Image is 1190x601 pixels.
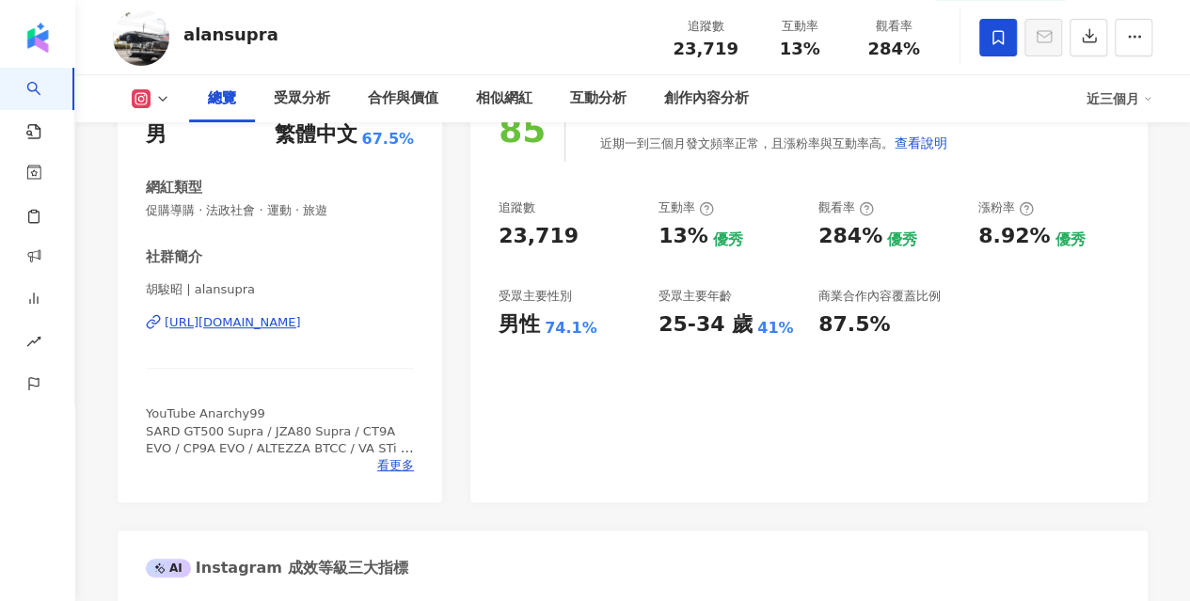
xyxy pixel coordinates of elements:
div: 創作內容分析 [664,87,749,110]
span: 13% [779,40,819,58]
div: 漲粉率 [978,199,1034,216]
span: 67.5% [361,129,414,150]
div: 社群簡介 [146,247,202,267]
div: 網紅類型 [146,178,202,198]
div: 受眾主要年齡 [658,288,732,305]
div: 74.1% [545,318,597,339]
span: rise [26,323,41,365]
span: 23,719 [673,39,738,58]
span: 胡駿昭 | alansupra [146,281,414,298]
div: 觀看率 [818,199,874,216]
span: 看更多 [377,457,414,474]
div: 互動分析 [570,87,627,110]
span: 查看說明 [895,135,947,150]
div: 商業合作內容覆蓋比例 [818,288,941,305]
div: 近期一到三個月發文頻率正常，且漲粉率與互動率高。 [600,124,948,162]
span: YouTube Anarchy99 SARD GT500 Supra / JZA80 Supra / CT9A EVO / CP9A EVO / ALTEZZA BTCC / VA STi / ... [146,406,414,489]
div: alansupra [183,23,278,46]
div: 優秀 [1055,229,1085,250]
div: 87.5% [818,310,890,340]
div: 總覽 [208,87,236,110]
div: 追蹤數 [499,199,535,216]
div: [URL][DOMAIN_NAME] [165,314,301,331]
span: 促購導購 · 法政社會 · 運動 · 旅遊 [146,202,414,219]
div: 男性 [499,310,540,340]
div: 優秀 [887,229,917,250]
div: 合作與價值 [368,87,438,110]
div: 受眾分析 [274,87,330,110]
div: 互動率 [764,17,835,36]
img: KOL Avatar [113,9,169,66]
a: search [26,68,64,141]
div: 優秀 [713,229,743,250]
div: 23,719 [499,222,579,251]
div: Instagram 成效等級三大指標 [146,558,407,578]
div: 284% [818,222,882,251]
div: 41% [757,318,793,339]
div: 觀看率 [858,17,929,36]
div: 男 [146,120,167,150]
div: 8.92% [978,222,1050,251]
div: 近三個月 [1087,84,1152,114]
div: 受眾主要性別 [499,288,572,305]
a: [URL][DOMAIN_NAME] [146,314,414,331]
div: 25-34 歲 [658,310,753,340]
div: 13% [658,222,708,251]
div: 相似網紅 [476,87,532,110]
div: AI [146,559,191,577]
img: logo icon [23,23,53,53]
div: 互動率 [658,199,714,216]
div: 繁體中文 [274,120,357,150]
span: 284% [867,40,920,58]
div: 85 [499,111,546,150]
button: 查看說明 [894,124,948,162]
div: 追蹤數 [670,17,741,36]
